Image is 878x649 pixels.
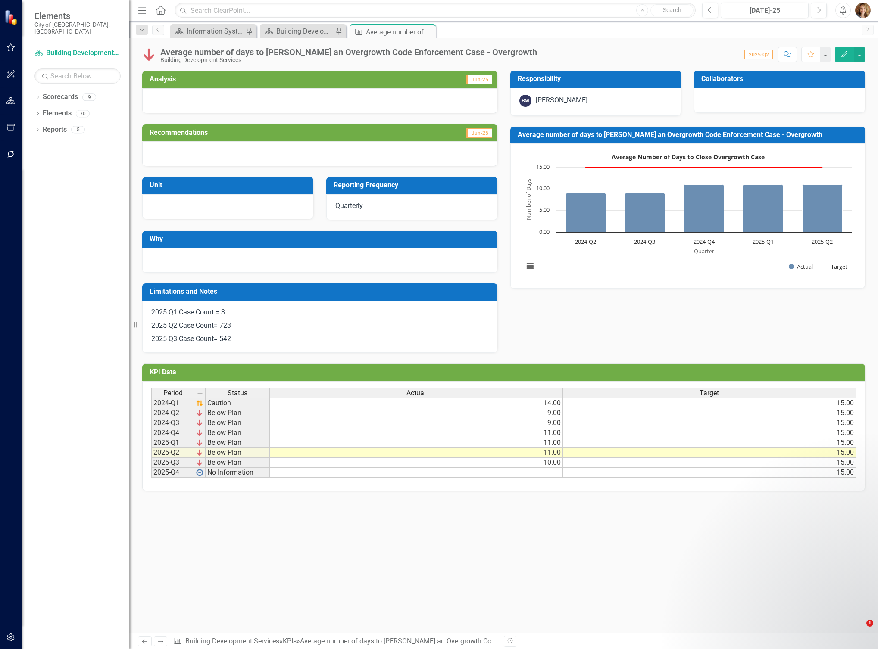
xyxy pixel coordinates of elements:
[270,438,563,448] td: 11.00
[744,50,773,59] span: 2025-Q2
[196,439,203,446] img: KIVvID6XQLnem7Jwd5RGsJlsyZvnEO8ojW1w+8UqMjn4yonOQRrQskXCXGmASKTRYCiTqJOcojskkyr07L4Z+PfWUOM8Y5yiO...
[206,458,270,468] td: Below Plan
[855,3,871,18] img: Nichole Plowman
[276,26,333,37] div: Building Development Services
[539,206,550,214] text: 5.00
[563,398,856,408] td: 15.00
[566,185,842,233] g: Actual, series 1 of 2. Bar series with 5 bars.
[151,398,194,408] td: 2024-Q1
[196,459,203,466] img: KIVvID6XQLnem7Jwd5RGsJlsyZvnEO8ojW1w+8UqMjn4yonOQRrQskXCXGmASKTRYCiTqJOcojskkyr07L4Z+PfWUOM8Y5yiO...
[563,458,856,468] td: 15.00
[701,75,861,83] h3: Collaborators
[196,410,203,416] img: KIVvID6XQLnem7Jwd5RGsJlsyZvnEO8ojW1w+8UqMjn4yonOQRrQskXCXGmASKTRYCiTqJOcojskkyr07L4Z+PfWUOM8Y5yiO...
[206,468,270,478] td: No Information
[270,398,563,408] td: 14.00
[752,238,773,245] text: 2025-Q1
[663,6,681,13] span: Search
[172,26,244,37] a: Information Systems
[163,389,183,397] span: Period
[575,238,596,245] text: 2024-Q2
[536,96,587,106] div: [PERSON_NAME]
[34,48,121,58] a: Building Development Services
[262,26,333,37] a: Building Development Services
[160,47,537,57] div: Average number of days to [PERSON_NAME] an Overgrowth Code Enforcement Case - Overgrowth
[151,458,194,468] td: 2025-Q3
[700,389,719,397] span: Target
[142,48,156,62] img: Below Plan
[43,109,72,118] a: Elements
[150,129,385,137] h3: Recommendations
[300,637,596,645] div: Average number of days to [PERSON_NAME] an Overgrowth Code Enforcement Case - Overgrowth
[366,27,434,37] div: Average number of days to [PERSON_NAME] an Overgrowth Code Enforcement Case - Overgrowth
[4,10,19,25] img: ClearPoint Strategy
[466,75,492,84] span: Jun-25
[151,438,194,448] td: 2025-Q1
[518,131,861,139] h3: Average number of days to [PERSON_NAME] an Overgrowth Code Enforcement Case - Overgrowth
[466,128,492,138] span: Jun-25
[34,11,121,21] span: Elements
[563,418,856,428] td: 15.00
[206,438,270,448] td: Below Plan
[849,620,869,640] iframe: Intercom live chat
[797,263,813,270] text: Actual
[43,125,67,135] a: Reports
[150,181,309,189] h3: Unit
[519,150,856,279] svg: Interactive chart
[811,238,832,245] text: 2025-Q2
[563,408,856,418] td: 15.00
[160,57,537,63] div: Building Development Services
[196,469,203,476] img: wPkqUstsMhMTgAAAABJRU5ErkJggg==
[196,400,203,407] img: 7u2iTZrTEZ7i9oDWlPBULAqDHDmR3vKCs7My6dMMCIpfJOwzDMAzDMBH4B3+rbZfrisroAAAAAElFTkSuQmCC
[151,307,488,319] p: 2025 Q1 Case Count = 3
[611,153,764,161] text: Average Number of Days to Close Overgrowth Case
[822,263,848,270] button: Show Target
[270,428,563,438] td: 11.00
[525,179,532,220] text: Number of Days
[206,418,270,428] td: Below Plan
[524,260,536,272] button: View chart menu, Average Number of Days to Close Overgrowth Case
[283,637,297,645] a: KPIs
[743,185,783,233] path: 2025-Q1, 11. Actual.
[721,3,809,18] button: [DATE]-25
[151,428,194,438] td: 2024-Q4
[650,4,694,16] button: Search
[536,163,550,171] text: 15.00
[82,93,96,101] div: 9
[519,150,856,279] div: Average Number of Days to Close Overgrowth Case. Highcharts interactive chart.
[694,247,714,255] text: Quarter
[724,6,806,16] div: [DATE]-25
[197,390,203,397] img: 8DAGhfEEPCf229AAAAAElFTkSuQmCC
[34,21,121,35] small: City of [GEOGRAPHIC_DATA], [GEOGRAPHIC_DATA]
[206,448,270,458] td: Below Plan
[406,389,426,397] span: Actual
[563,438,856,448] td: 15.00
[150,235,493,243] h3: Why
[563,428,856,438] td: 15.00
[71,126,85,134] div: 5
[187,26,244,37] div: Information Systems
[563,448,856,458] td: 15.00
[151,448,194,458] td: 2025-Q2
[175,3,696,18] input: Search ClearPoint...
[151,418,194,428] td: 2024-Q3
[684,185,724,233] path: 2024-Q4, 11. Actual.
[76,110,90,117] div: 30
[584,165,824,169] g: Target, series 2 of 2. Line with 5 data points.
[539,228,550,236] text: 0.00
[196,449,203,456] img: KIVvID6XQLnem7Jwd5RGsJlsyZvnEO8ojW1w+8UqMjn4yonOQRrQskXCXGmASKTRYCiTqJOcojskkyr07L4Z+PfWUOM8Y5yiO...
[519,95,531,107] div: BM
[270,448,563,458] td: 11.00
[150,75,320,83] h3: Analysis
[563,468,856,478] td: 15.00
[185,637,279,645] a: Building Development Services
[625,193,665,233] path: 2024-Q3, 9. Actual.
[206,428,270,438] td: Below Plan
[206,398,270,408] td: Caution
[150,288,493,295] h3: Limitations and Notes
[866,620,873,627] span: 1
[196,419,203,426] img: KIVvID6XQLnem7Jwd5RGsJlsyZvnEO8ojW1w+8UqMjn4yonOQRrQskXCXGmASKTRYCiTqJOcojskkyr07L4Z+PfWUOM8Y5yiO...
[334,181,493,189] h3: Reporting Frequency
[693,238,715,245] text: 2024-Q4
[270,458,563,468] td: 10.00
